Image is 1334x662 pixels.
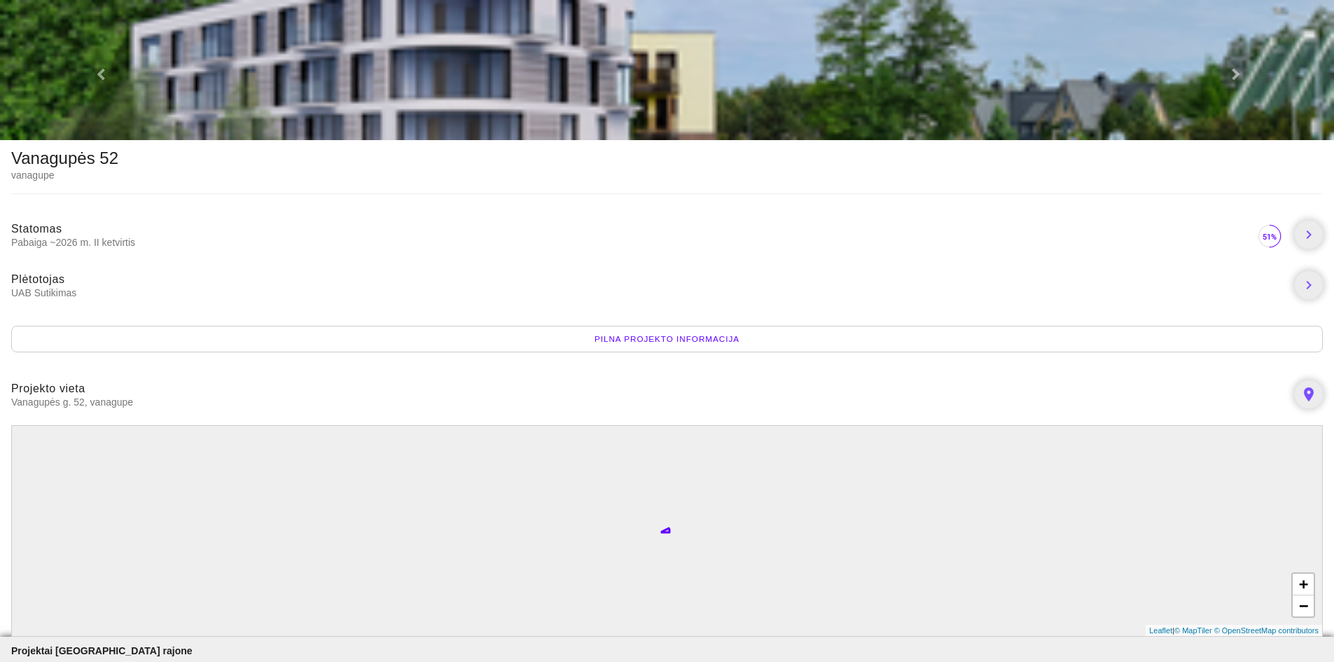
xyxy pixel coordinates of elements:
[11,287,1284,299] span: UAB Sutikimas
[11,326,1323,352] div: Pilna projekto informacija
[11,236,1256,249] span: Pabaiga ~2026 m. II ketvirtis
[11,382,85,394] span: Projekto vieta
[1293,574,1314,595] a: Zoom in
[11,223,62,235] span: Statomas
[1149,626,1172,635] a: Leaflet
[1295,380,1323,408] a: place
[1174,626,1212,635] a: © MapTiler
[11,396,1284,408] span: Vanagupės g. 52, vanagupe
[11,168,118,182] div: vanagupe
[1256,222,1284,250] img: 51
[1300,386,1317,403] i: place
[1295,221,1323,249] a: chevron_right
[1300,277,1317,294] i: chevron_right
[1146,625,1322,637] div: |
[1214,626,1319,635] a: © OpenStreetMap contributors
[1295,271,1323,299] a: chevron_right
[11,151,118,165] div: Vanagupės 52
[1300,226,1317,243] i: chevron_right
[1293,595,1314,616] a: Zoom out
[11,273,65,285] span: Plėtotojas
